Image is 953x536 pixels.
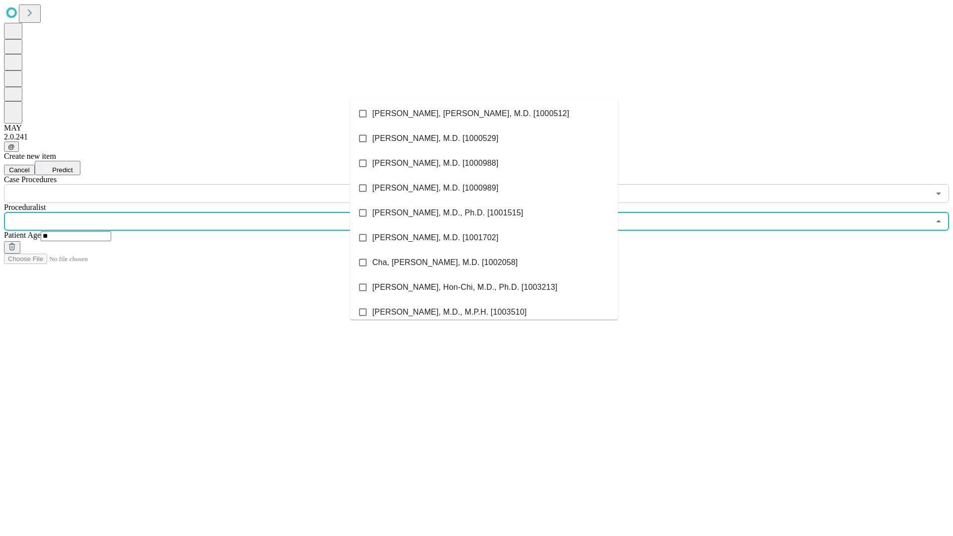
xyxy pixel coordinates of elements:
[4,165,35,175] button: Cancel
[4,231,41,239] span: Patient Age
[52,166,72,174] span: Predict
[4,141,19,152] button: @
[372,207,523,219] span: [PERSON_NAME], M.D., Ph.D. [1001515]
[4,175,57,184] span: Scheduled Procedure
[8,143,15,150] span: @
[4,133,949,141] div: 2.0.241
[372,182,498,194] span: [PERSON_NAME], M.D. [1000989]
[932,214,946,228] button: Close
[932,187,946,201] button: Open
[372,133,498,144] span: [PERSON_NAME], M.D. [1000529]
[372,232,498,244] span: [PERSON_NAME], M.D. [1001702]
[372,281,557,293] span: [PERSON_NAME], Hon-Chi, M.D., Ph.D. [1003213]
[4,203,46,211] span: Proceduralist
[4,124,949,133] div: MAY
[35,161,80,175] button: Predict
[9,166,30,174] span: Cancel
[4,152,56,160] span: Create new item
[372,157,498,169] span: [PERSON_NAME], M.D. [1000988]
[372,108,569,120] span: [PERSON_NAME], [PERSON_NAME], M.D. [1000512]
[372,257,518,268] span: Cha, [PERSON_NAME], M.D. [1002058]
[372,306,527,318] span: [PERSON_NAME], M.D., M.P.H. [1003510]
